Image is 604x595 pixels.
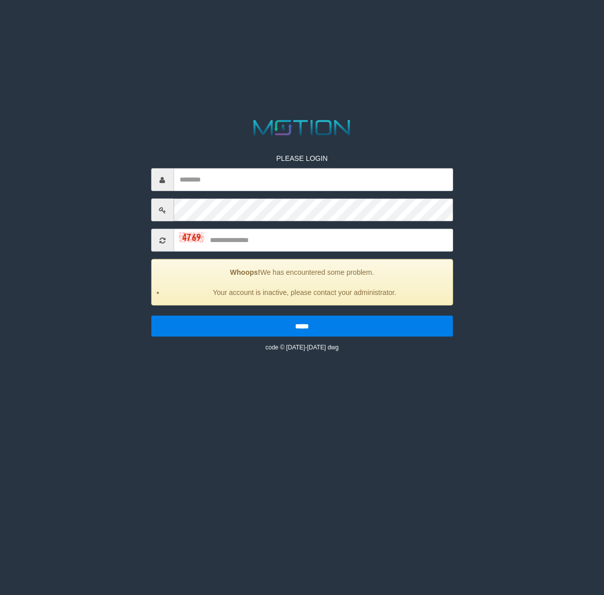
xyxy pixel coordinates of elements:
[151,153,453,163] p: PLEASE LOGIN
[151,259,453,306] div: We has encountered some problem.
[179,232,204,242] img: captcha
[265,344,339,351] small: code © [DATE]-[DATE] dwg
[164,287,445,297] li: Your account is inactive, please contact your administrator.
[230,268,260,276] strong: Whoops!
[249,117,355,138] img: MOTION_logo.png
